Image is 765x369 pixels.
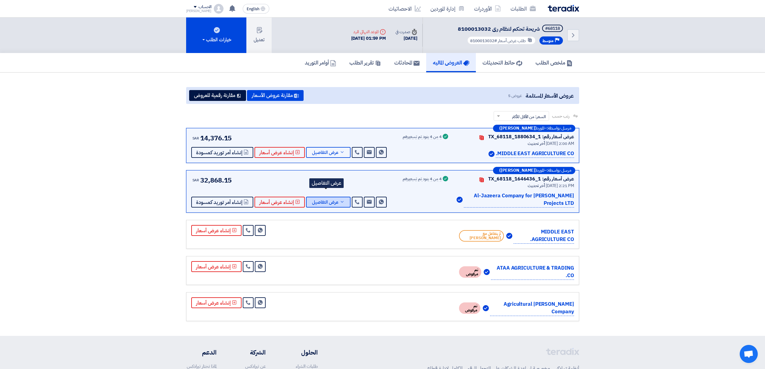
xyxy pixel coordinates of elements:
button: English [243,4,269,14]
a: الأوردرات [469,2,506,16]
div: عرض التفاصيل [309,178,344,188]
img: Teradix logo [548,5,579,12]
a: ملخص الطلب [529,53,579,72]
a: أوامر التوريد [298,53,343,72]
div: صدرت في [395,29,417,35]
a: تقرير الطلب [343,53,388,72]
div: 4 من 4 بنود تم تسعيرهم [403,177,442,182]
span: أخر تحديث [528,183,545,189]
p: MIDDLE EAST AGRICULTURE CO. [514,228,574,244]
span: متوسط [542,38,554,44]
span: طلب عرض أسعار [498,38,526,44]
a: Open chat [740,345,758,363]
span: 32,868.15 [200,175,232,185]
p: MIDDLE EAST AGRICULTURE CO. [496,150,574,158]
div: الموعد النهائي للرد [351,29,386,35]
h5: شريحة تحكم لنظام رى 8100013032 [458,25,564,33]
span: SAR [192,136,199,141]
span: السعر: من الأقل للأكثر [512,114,546,120]
span: المورد [537,126,544,130]
div: الحساب [198,5,211,10]
button: إنشاء عرض أسعار [254,147,305,158]
span: SAR [192,177,199,183]
button: إنشاء عرض أسعار [191,261,242,272]
button: إنشاء عرض أسعار [254,197,305,208]
button: إنشاء عرض أسعار [191,297,242,308]
span: إنشاء عرض أسعار [259,150,294,155]
span: لم يتفاعل مع [PERSON_NAME] [459,230,504,242]
span: مرسل بواسطة: [547,168,571,173]
b: ([PERSON_NAME]) [499,126,537,130]
button: إنشاء عرض أسعار [191,225,242,236]
span: [DATE] 2:00 AM [546,140,574,147]
div: خيارات الطلب [201,36,231,43]
a: المحادثات [388,53,426,72]
span: عروض 5 [508,92,522,99]
span: إنشاء أمر توريد كمسودة [196,200,242,205]
div: عرض أسعار رقم: TX_68118_1880634_1 [488,133,574,140]
div: [DATE] [395,35,417,42]
span: English [247,7,259,11]
h5: حائط التحديثات [482,59,522,66]
li: الشركة [234,348,266,357]
span: المورد [537,168,544,173]
span: أخر تحديث [528,140,545,147]
span: تم مرفوض [459,302,480,314]
li: الحلول [284,348,318,357]
img: Verified Account [489,151,495,157]
img: profile_test.png [214,4,223,14]
button: تعديل [246,17,272,53]
span: عروض الأسعار المستلمة [526,92,573,100]
span: #8100013032 [470,38,497,44]
div: عرض أسعار رقم: TX_68118_1646436_1 [488,175,574,183]
a: العروض الماليه [426,53,476,72]
button: إنشاء أمر توريد كمسودة [191,197,253,208]
div: #68118 [545,27,560,31]
span: مرسل بواسطة: [547,126,571,130]
div: – [493,125,575,132]
button: عرض التفاصيل [306,147,351,158]
button: عرض التفاصيل [306,197,351,208]
div: [DATE] 01:59 PM [351,35,386,42]
button: مقارنة رقمية للعروض [189,90,246,101]
img: Verified Account [506,233,512,239]
button: إنشاء أمر توريد كمسودة [191,147,253,158]
span: شريحة تحكم لنظام رى 8100013032 [458,25,540,33]
span: عرض التفاصيل [312,200,339,205]
span: إنشاء عرض أسعار [259,200,294,205]
span: إنشاء أمر توريد كمسودة [196,150,242,155]
p: [PERSON_NAME] Agricultural Company [490,300,574,316]
a: الطلبات [506,2,541,16]
div: – [493,167,575,174]
h5: تقرير الطلب [349,59,381,66]
h5: ملخص الطلب [535,59,573,66]
img: Verified Account [484,269,490,275]
div: 4 من 4 بنود تم تسعيرهم [403,135,442,139]
span: [DATE] 2:21 PM [546,183,574,189]
p: ATAA AGRICULTURE & TRADING CO. [491,264,574,280]
b: ([PERSON_NAME]) [499,168,537,173]
img: Verified Account [457,197,463,203]
span: تم مرفوض [459,266,482,278]
li: الدعم [186,348,217,357]
h5: أوامر التوريد [305,59,336,66]
span: 14,376.15 [200,133,232,143]
a: إدارة الموردين [426,2,469,16]
button: خيارات الطلب [186,17,246,53]
a: الاحصائيات [384,2,426,16]
span: عرض التفاصيل [312,150,339,155]
p: [PERSON_NAME] Al-Jazeera Company for Projects LTD [464,192,574,208]
h5: المحادثات [394,59,420,66]
span: رتب حسب [552,113,569,119]
img: Verified Account [483,305,489,311]
h5: العروض الماليه [433,59,469,66]
div: [PERSON_NAME] [186,9,212,13]
button: مقارنة عروض الأسعار [247,90,304,101]
a: حائط التحديثات [476,53,529,72]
